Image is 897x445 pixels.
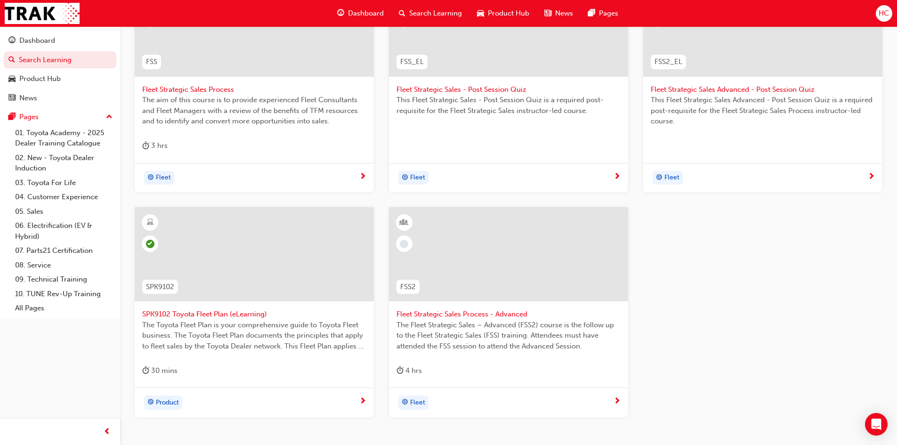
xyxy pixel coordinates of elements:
div: 3 hrs [142,140,168,152]
span: Fleet [410,397,425,408]
span: news-icon [8,94,16,103]
span: SPK9102 [146,282,174,292]
span: next-icon [359,173,366,181]
span: SPK9102 Toyota Fleet Plan (eLearning) [142,309,366,320]
div: 4 hrs [396,365,422,377]
span: Fleet Strategic Sales - Post Session Quiz [396,84,621,95]
span: duration-icon [142,365,149,377]
a: Product Hub [4,70,116,88]
span: search-icon [399,8,405,19]
span: This Fleet Strategic Sales Advanced - Post Session Quiz is a required post-requisite for the Flee... [651,95,875,127]
span: Product [156,397,179,408]
span: learningRecordVerb_NONE-icon [400,240,408,248]
a: FSS2Fleet Strategic Sales Process - AdvancedThe Fleet Strategic Sales – Advanced (FSS2) course is... [389,207,628,417]
span: FSS [146,57,157,67]
span: Fleet [410,172,425,183]
span: car-icon [8,75,16,83]
span: Pages [599,8,618,19]
span: duration-icon [142,140,149,152]
span: Product Hub [488,8,529,19]
span: next-icon [614,397,621,406]
span: learningRecordVerb_PASS-icon [146,240,154,248]
button: DashboardSearch LearningProduct HubNews [4,30,116,108]
span: Search Learning [409,8,462,19]
div: Pages [19,112,39,122]
a: 03. Toyota For Life [11,176,116,190]
span: HC [879,8,889,19]
span: pages-icon [8,113,16,121]
a: guage-iconDashboard [330,4,391,23]
span: FSS2 [400,282,416,292]
span: target-icon [147,396,154,409]
span: search-icon [8,56,15,65]
span: target-icon [656,172,663,184]
span: next-icon [359,397,366,406]
span: The Toyota Fleet Plan is your comprehensive guide to Toyota Fleet business. The Toyota Fleet Plan... [142,320,366,352]
a: search-iconSearch Learning [391,4,469,23]
a: 08. Service [11,258,116,273]
span: car-icon [477,8,484,19]
span: up-icon [106,111,113,123]
img: Trak [5,3,80,24]
a: news-iconNews [537,4,581,23]
a: Search Learning [4,51,116,69]
span: The aim of this course is to provide experienced Fleet Consultants and Fleet Managers with a revi... [142,95,366,127]
a: Dashboard [4,32,116,49]
span: target-icon [402,396,408,409]
span: target-icon [147,172,154,184]
span: Fleet [156,172,171,183]
span: This Fleet Strategic Sales - Post Session Quiz is a required post-requisite for the Fleet Strateg... [396,95,621,116]
div: Dashboard [19,35,55,46]
div: 30 mins [142,365,178,377]
div: Product Hub [19,73,61,84]
a: pages-iconPages [581,4,626,23]
span: Dashboard [348,8,384,19]
span: prev-icon [104,426,111,438]
span: next-icon [868,173,875,181]
a: News [4,89,116,107]
div: News [19,93,37,104]
span: news-icon [544,8,551,19]
a: 09. Technical Training [11,272,116,287]
span: News [555,8,573,19]
a: 01. Toyota Academy - 2025 Dealer Training Catalogue [11,126,116,151]
span: pages-icon [588,8,595,19]
a: 06. Electrification (EV & Hybrid) [11,218,116,243]
a: 07. Parts21 Certification [11,243,116,258]
a: All Pages [11,301,116,316]
a: SPK9102SPK9102 Toyota Fleet Plan (eLearning)The Toyota Fleet Plan is your comprehensive guide to ... [135,207,374,417]
span: FSS2_EL [655,57,682,67]
a: 10. TUNE Rev-Up Training [11,287,116,301]
button: Pages [4,108,116,126]
span: Fleet Strategic Sales Process [142,84,366,95]
span: Fleet Strategic Sales Process - Advanced [396,309,621,320]
span: duration-icon [396,365,404,377]
span: target-icon [402,172,408,184]
span: Fleet Strategic Sales Advanced - Post Session Quiz [651,84,875,95]
span: learningResourceType_ELEARNING-icon [147,217,154,229]
a: 05. Sales [11,204,116,219]
a: 04. Customer Experience [11,190,116,204]
span: Fleet [664,172,679,183]
span: guage-icon [337,8,344,19]
a: 02. New - Toyota Dealer Induction [11,151,116,176]
a: car-iconProduct Hub [469,4,537,23]
button: HC [876,5,892,22]
span: guage-icon [8,37,16,45]
span: learningResourceType_INSTRUCTOR_LED-icon [401,217,407,229]
div: Open Intercom Messenger [865,413,888,436]
span: next-icon [614,173,621,181]
span: FSS_EL [400,57,424,67]
span: The Fleet Strategic Sales – Advanced (FSS2) course is the follow up to the Fleet Strategic Sales ... [396,320,621,352]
